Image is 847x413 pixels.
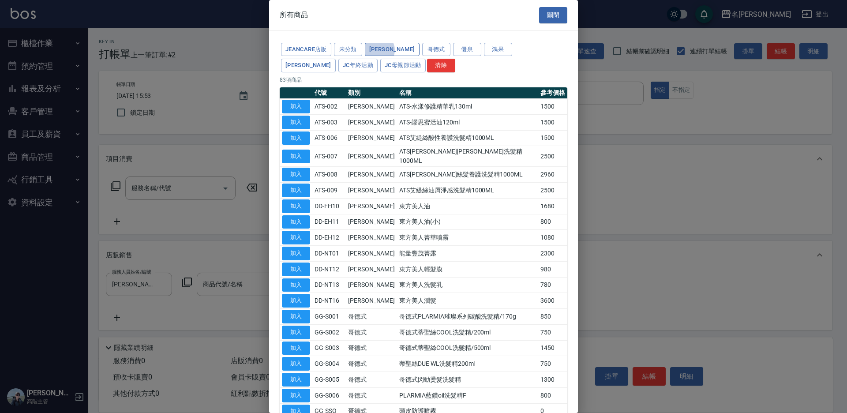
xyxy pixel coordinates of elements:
td: ATS-007 [312,146,346,167]
td: 2500 [538,183,567,199]
td: 哥德式蒂聖絲COOL洗髮精/500ml [397,340,538,356]
td: DD-NT12 [312,261,346,277]
button: 優泉 [453,43,481,56]
td: 750 [538,356,567,372]
td: 蒂聖絲DUE WL洗髮精200ml [397,356,538,372]
button: 哥德式 [422,43,450,56]
td: 東方美人菁華噴霧 [397,230,538,246]
span: 所有商品 [280,11,308,19]
td: ATS[PERSON_NAME][PERSON_NAME]洗髮精1000ML [397,146,538,167]
td: 2300 [538,246,567,262]
button: 關閉 [539,7,567,23]
button: 加入 [282,247,310,260]
td: ATS-009 [312,183,346,199]
td: 東方美人油 [397,198,538,214]
button: 加入 [282,294,310,308]
button: 加入 [282,373,310,387]
td: [PERSON_NAME] [346,293,397,309]
td: GG-S003 [312,340,346,356]
td: 東方美人潤髮 [397,293,538,309]
td: 東方美人油(小) [397,214,538,230]
td: GG-S004 [312,356,346,372]
td: 哥德式 [346,387,397,403]
td: ATS-水漾修護精華乳130ml [397,99,538,115]
td: 2500 [538,146,567,167]
button: JC年終活動 [338,59,378,72]
button: 清除 [427,59,455,72]
td: 能量豐茂菁露 [397,246,538,262]
td: 850 [538,309,567,325]
td: ATS-003 [312,114,346,130]
td: [PERSON_NAME] [346,277,397,293]
td: ATS[PERSON_NAME]絲髮養護洗髮精1000ML [397,167,538,183]
button: [PERSON_NAME] [281,59,336,72]
th: 代號 [312,87,346,99]
td: 哥德式蒂聖絲COOL洗髮精/200ml [397,324,538,340]
td: ATS艾緹絲油屑淨感洗髮精1000ML [397,183,538,199]
button: 加入 [282,184,310,197]
button: 未分類 [334,43,362,56]
button: 加入 [282,342,310,355]
td: [PERSON_NAME] [346,230,397,246]
td: 哥德式閃動燙髮洗髮精 [397,372,538,388]
td: PLARMIA藍鑽oil洗髮精F [397,387,538,403]
td: DD-NT16 [312,293,346,309]
td: 1500 [538,130,567,146]
button: 加入 [282,116,310,129]
td: 800 [538,214,567,230]
td: [PERSON_NAME] [346,99,397,115]
td: DD-EH12 [312,230,346,246]
td: 780 [538,277,567,293]
td: 800 [538,387,567,403]
td: GG-S002 [312,324,346,340]
td: [PERSON_NAME] [346,261,397,277]
td: [PERSON_NAME] [346,130,397,146]
td: 哥德式 [346,372,397,388]
td: ATS-006 [312,130,346,146]
button: 加入 [282,263,310,276]
td: 哥德式 [346,340,397,356]
button: 加入 [282,168,310,181]
button: 加入 [282,357,310,371]
button: 加入 [282,326,310,339]
button: 加入 [282,231,310,244]
td: GG-S005 [312,372,346,388]
button: 加入 [282,199,310,213]
td: ATS-002 [312,99,346,115]
td: [PERSON_NAME] [346,183,397,199]
button: 加入 [282,310,310,323]
td: 1300 [538,372,567,388]
button: 加入 [282,389,310,402]
button: 加入 [282,215,310,229]
td: 1080 [538,230,567,246]
td: 哥德式PLARMIA璀璨系列碳酸洗髮精/170g [397,309,538,325]
button: JeanCare店販 [281,43,331,56]
th: 名稱 [397,87,538,99]
td: GG-S001 [312,309,346,325]
button: JC母親節活動 [380,59,426,72]
button: 加入 [282,131,310,145]
button: 加入 [282,100,310,113]
td: 1450 [538,340,567,356]
td: 哥德式 [346,356,397,372]
td: 東方美人洗髮乳 [397,277,538,293]
td: DD-NT01 [312,246,346,262]
button: 鴻果 [484,43,512,56]
td: DD-NT13 [312,277,346,293]
td: 2960 [538,167,567,183]
td: [PERSON_NAME] [346,246,397,262]
td: 3600 [538,293,567,309]
th: 參考價格 [538,87,567,99]
td: ATS-008 [312,167,346,183]
td: ATS艾緹絲酸性養護洗髮精1000ML [397,130,538,146]
td: 1680 [538,198,567,214]
th: 類別 [346,87,397,99]
td: [PERSON_NAME] [346,114,397,130]
td: 980 [538,261,567,277]
td: [PERSON_NAME] [346,214,397,230]
td: 750 [538,324,567,340]
td: [PERSON_NAME] [346,167,397,183]
td: 1500 [538,99,567,115]
button: 加入 [282,150,310,163]
td: 哥德式 [346,324,397,340]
